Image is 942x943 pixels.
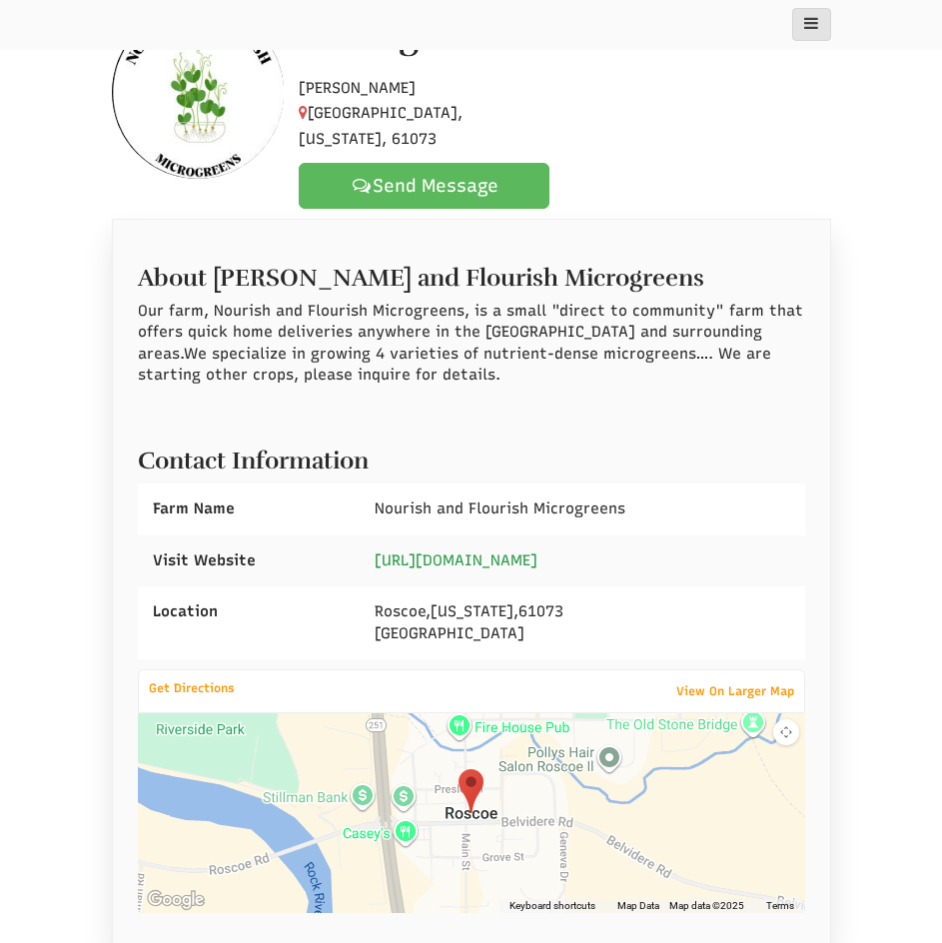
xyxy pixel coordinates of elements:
a: Terms (opens in new tab) [766,899,794,913]
h2: About [PERSON_NAME] and Flourish Microgreens [138,255,805,291]
span: Nourish and Flourish Microgreens [375,499,625,517]
span: Map data ©2025 [669,899,744,913]
span: We specialize in growing 4 varieties of nutrient-dense microgreens…. We are starting other crops,... [138,345,771,384]
a: Send Message [299,163,549,209]
img: Contact Nourish and Flourish Microgreens [112,6,285,179]
div: Farm Name [138,483,361,534]
a: Get Directions [139,676,245,700]
button: Map camera controls [773,719,799,745]
span: Roscoe [375,602,426,620]
span: [US_STATE] [431,602,513,620]
img: Google [143,887,209,913]
span: [PERSON_NAME] [299,79,416,97]
span: [GEOGRAPHIC_DATA], [US_STATE], 61073 [299,104,463,148]
button: main_menu [792,8,831,41]
ul: Profile Tabs [112,219,831,220]
span: 61073 [518,602,563,620]
button: Keyboard shortcuts [509,899,595,913]
button: Map Data [617,899,659,913]
h2: Contact Information [138,438,805,473]
div: , , [GEOGRAPHIC_DATA] [360,586,804,659]
a: View On Larger Map [666,677,804,705]
a: Open this area in Google Maps (opens a new window) [143,887,209,913]
div: Visit Website [138,535,361,586]
p: Our farm, Nourish and Flourish Microgreens, is a small "direct to community" farm that offers qui... [138,301,805,387]
a: [URL][DOMAIN_NAME] [375,551,537,569]
div: Location [138,586,361,637]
